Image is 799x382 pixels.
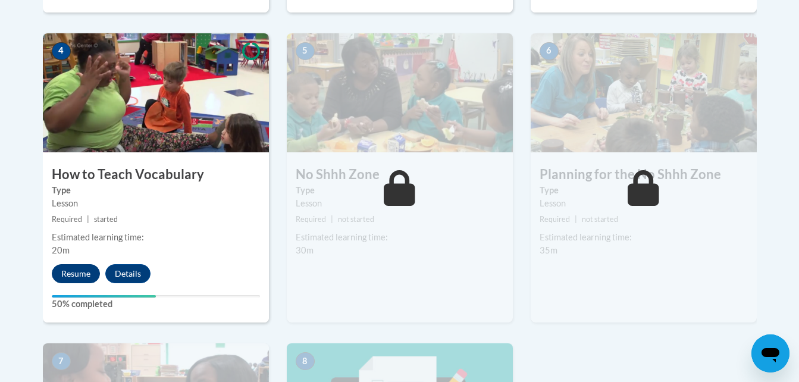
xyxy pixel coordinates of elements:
[296,42,315,60] span: 5
[540,42,559,60] span: 6
[338,215,374,224] span: not started
[94,215,118,224] span: started
[296,197,504,210] div: Lesson
[296,231,504,244] div: Estimated learning time:
[43,165,269,184] h3: How to Teach Vocabulary
[296,352,315,370] span: 8
[296,215,326,224] span: Required
[287,33,513,152] img: Course Image
[52,215,82,224] span: Required
[531,165,757,184] h3: Planning for the No Shhh Zone
[43,33,269,152] img: Course Image
[296,184,504,197] label: Type
[87,215,89,224] span: |
[582,215,618,224] span: not started
[52,197,260,210] div: Lesson
[540,197,748,210] div: Lesson
[287,165,513,184] h3: No Shhh Zone
[296,245,314,255] span: 30m
[540,215,570,224] span: Required
[52,264,100,283] button: Resume
[52,42,71,60] span: 4
[52,245,70,255] span: 20m
[751,334,789,372] iframe: Button to launch messaging window
[331,215,333,224] span: |
[540,231,748,244] div: Estimated learning time:
[531,33,757,152] img: Course Image
[52,298,260,311] label: 50% completed
[52,295,156,298] div: Your progress
[540,184,748,197] label: Type
[52,184,260,197] label: Type
[575,215,577,224] span: |
[52,352,71,370] span: 7
[540,245,557,255] span: 35m
[105,264,151,283] button: Details
[52,231,260,244] div: Estimated learning time:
